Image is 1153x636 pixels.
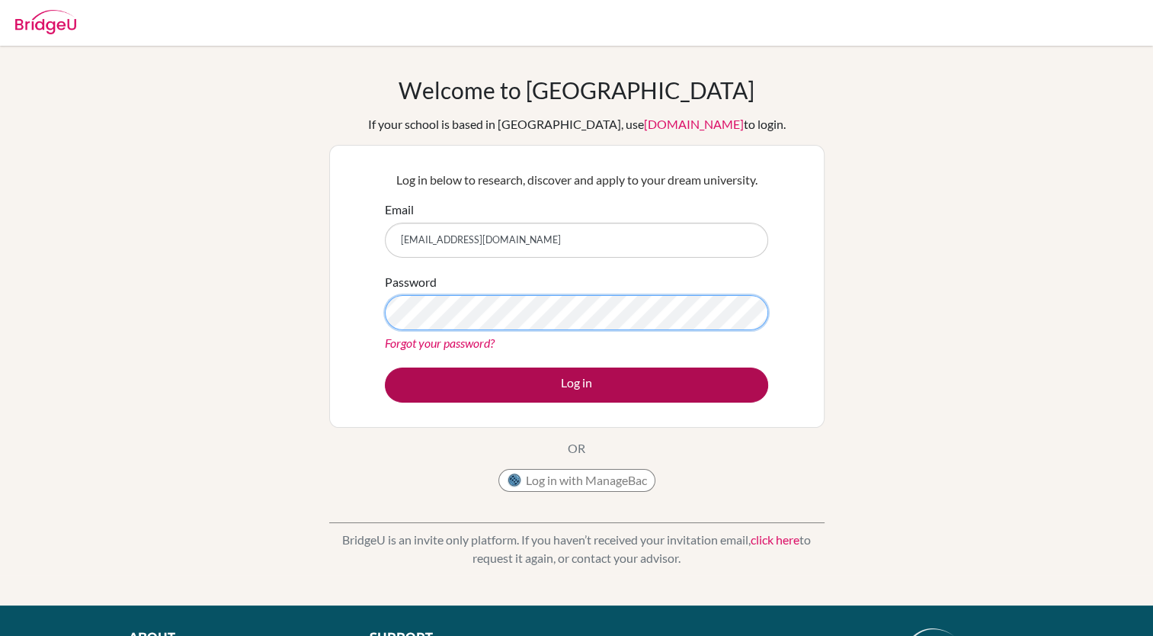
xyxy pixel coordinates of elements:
[751,532,799,547] a: click here
[385,273,437,291] label: Password
[498,469,655,492] button: Log in with ManageBac
[385,171,768,189] p: Log in below to research, discover and apply to your dream university.
[385,201,414,219] label: Email
[329,531,825,567] p: BridgeU is an invite only platform. If you haven’t received your invitation email, to request it ...
[385,368,768,403] button: Log in
[644,117,744,131] a: [DOMAIN_NAME]
[15,10,76,34] img: Bridge-U
[368,115,786,133] div: If your school is based in [GEOGRAPHIC_DATA], use to login.
[399,76,754,104] h1: Welcome to [GEOGRAPHIC_DATA]
[568,439,585,458] p: OR
[385,336,495,350] a: Forgot your password?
